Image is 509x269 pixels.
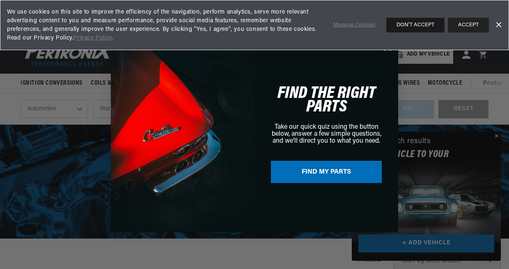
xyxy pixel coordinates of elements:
a: Dismiss Banner [492,19,504,31]
button: FIND MY PARTS [271,161,382,183]
span: Take our quick quiz using the button below, answer a few simple questions, and we'll direct you t... [272,124,381,144]
button: DON'T ACCEPT [386,18,445,32]
button: ACCEPT [448,18,489,32]
span: FIND THE RIGHT PARTS [277,85,376,116]
span: We use cookies on this site to improve the efficiency of the navigation, perform analytics, serve... [7,8,322,42]
a: Privacy Policy. [73,35,113,41]
img: 84a38657-11e4-4279-99e0-6f2216139a28.png [111,37,254,232]
a: Manage Cookies [333,21,376,30]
